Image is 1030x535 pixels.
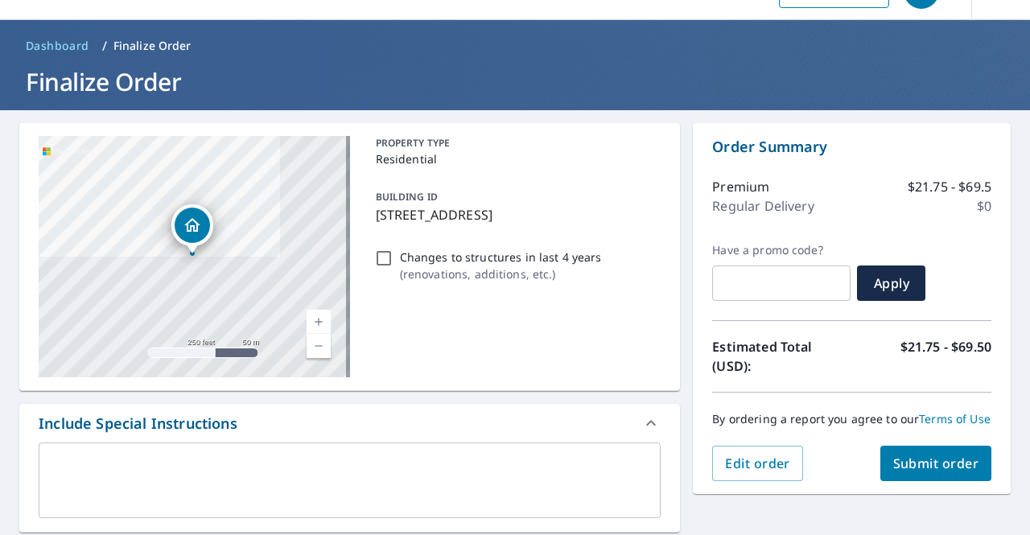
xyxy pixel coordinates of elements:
div: Include Special Instructions [39,413,237,434]
button: Edit order [712,446,803,481]
p: By ordering a report you agree to our [712,412,991,426]
p: ( renovations, additions, etc. ) [400,265,602,282]
p: $21.75 - $69.5 [908,177,991,196]
span: Apply [870,274,913,292]
button: Submit order [880,446,992,481]
nav: breadcrumb [19,33,1011,59]
p: Finalize Order [113,38,192,54]
li: / [102,36,107,56]
p: $0 [977,196,991,216]
p: Estimated Total (USD): [712,337,851,376]
p: Order Summary [712,136,991,158]
p: Changes to structures in last 4 years [400,249,602,265]
h1: Finalize Order [19,65,1011,98]
p: Premium [712,177,769,196]
p: Regular Delivery [712,196,814,216]
a: Current Level 17, Zoom Out [307,334,331,358]
div: Include Special Instructions [19,404,680,442]
p: Residential [376,150,655,167]
p: PROPERTY TYPE [376,136,655,150]
p: BUILDING ID [376,190,438,204]
a: Dashboard [19,33,96,59]
a: Terms of Use [919,411,991,426]
div: Dropped pin, building 1, Residential property, 5091 Towne Centre Dr Saint Louis, MO 63128 [171,204,213,254]
p: [STREET_ADDRESS] [376,205,655,224]
button: Apply [857,265,925,301]
p: $21.75 - $69.50 [900,337,991,376]
span: Edit order [725,455,790,472]
span: Dashboard [26,38,89,54]
label: Have a promo code? [712,243,851,257]
a: Current Level 17, Zoom In [307,310,331,334]
span: Submit order [893,455,979,472]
